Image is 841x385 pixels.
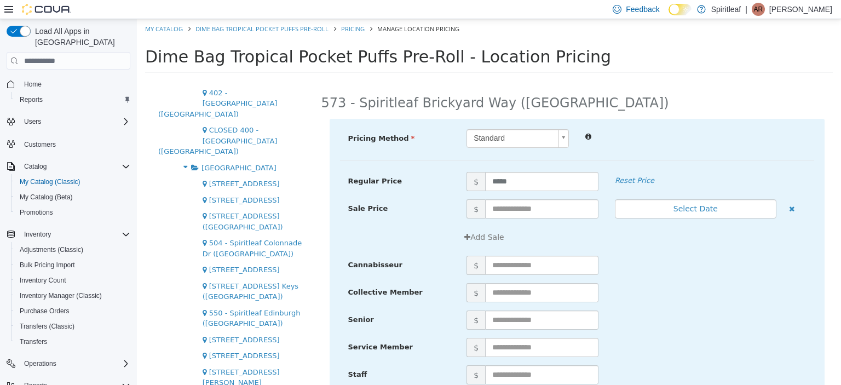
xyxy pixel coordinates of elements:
[15,206,57,219] a: Promotions
[240,5,322,14] span: Manage Location Pricing
[211,269,286,277] span: Collective Member
[8,28,474,47] span: Dime Bag Tropical Pocket Puffs Pre-Roll - Location Pricing
[15,335,130,348] span: Transfers
[72,332,143,341] span: [STREET_ADDRESS]
[211,296,237,304] span: Senior
[15,258,130,272] span: Bulk Pricing Import
[66,290,164,309] span: 550 - Spiritleaf Edinburgh ([GEOGRAPHIC_DATA])
[15,175,130,188] span: My Catalog (Classic)
[15,93,47,106] a: Reports
[20,160,51,173] button: Catalog
[20,95,43,104] span: Reports
[20,115,130,128] span: Users
[15,274,130,287] span: Inventory Count
[211,158,265,166] span: Regular Price
[211,115,278,123] span: Pricing Method
[15,320,130,333] span: Transfers (Classic)
[15,206,130,219] span: Promotions
[20,337,47,346] span: Transfers
[66,349,143,368] span: [STREET_ADDRESS][PERSON_NAME]
[211,351,231,359] span: Staff
[20,228,130,241] span: Inventory
[15,304,130,318] span: Purchase Orders
[15,304,74,318] a: Purchase Orders
[330,264,348,283] span: $
[330,291,348,311] span: $
[24,162,47,171] span: Catalog
[20,78,46,91] a: Home
[2,356,135,371] button: Operations
[20,138,60,151] a: Customers
[11,242,135,257] button: Adjustments (Classic)
[2,76,135,92] button: Home
[669,4,692,15] input: Dark Mode
[754,3,763,16] span: AR
[20,208,53,217] span: Promotions
[11,273,135,288] button: Inventory Count
[478,157,517,165] em: Reset Price
[20,357,130,370] span: Operations
[20,276,66,285] span: Inventory Count
[11,257,135,273] button: Bulk Pricing Import
[2,227,135,242] button: Inventory
[330,153,348,172] span: $
[24,359,56,368] span: Operations
[11,334,135,349] button: Transfers
[20,291,102,300] span: Inventory Manager (Classic)
[2,159,135,174] button: Catalog
[15,243,130,256] span: Adjustments (Classic)
[321,208,373,228] button: Add Sale
[59,5,192,14] a: Dime Bag Tropical Pocket Puffs Pre-Roll
[20,193,73,202] span: My Catalog (Beta)
[21,70,140,99] span: 402 - [GEOGRAPHIC_DATA] ([GEOGRAPHIC_DATA])
[11,205,135,220] button: Promotions
[211,324,276,332] span: Service Member
[24,117,41,126] span: Users
[11,174,135,189] button: My Catalog (Classic)
[15,335,51,348] a: Transfers
[478,180,640,199] button: Select Date
[15,320,79,333] a: Transfers (Classic)
[65,145,140,153] span: [GEOGRAPHIC_DATA]
[8,5,46,14] a: My Catalog
[66,220,165,239] span: 504 - Spiritleaf Colonnade Dr ([GEOGRAPHIC_DATA])
[20,357,61,370] button: Operations
[66,193,146,212] span: [STREET_ADDRESS] ([GEOGRAPHIC_DATA])
[20,261,75,269] span: Bulk Pricing Import
[330,237,348,256] span: $
[330,110,432,129] a: Standard
[11,288,135,303] button: Inventory Manager (Classic)
[20,322,74,331] span: Transfers (Classic)
[21,107,140,136] span: CLOSED 400 - [GEOGRAPHIC_DATA] ([GEOGRAPHIC_DATA])
[330,180,348,199] span: $
[15,191,77,204] a: My Catalog (Beta)
[752,3,765,16] div: Angela R
[15,191,130,204] span: My Catalog (Beta)
[72,160,143,169] span: [STREET_ADDRESS]
[711,3,741,16] p: Spiritleaf
[330,111,417,128] span: Standard
[769,3,832,16] p: [PERSON_NAME]
[20,228,55,241] button: Inventory
[24,80,42,89] span: Home
[20,137,130,151] span: Customers
[11,92,135,107] button: Reports
[20,77,130,91] span: Home
[11,189,135,205] button: My Catalog (Beta)
[15,289,106,302] a: Inventory Manager (Classic)
[15,175,85,188] a: My Catalog (Classic)
[72,177,143,185] span: [STREET_ADDRESS]
[24,230,51,239] span: Inventory
[22,4,71,15] img: Cova
[15,243,88,256] a: Adjustments (Classic)
[72,317,143,325] span: [STREET_ADDRESS]
[20,307,70,315] span: Purchase Orders
[15,93,130,106] span: Reports
[20,115,45,128] button: Users
[185,76,532,93] h2: 573 - Spiritleaf Brickyard Way ([GEOGRAPHIC_DATA])
[204,5,228,14] a: Pricing
[745,3,747,16] p: |
[11,303,135,319] button: Purchase Orders
[626,4,659,15] span: Feedback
